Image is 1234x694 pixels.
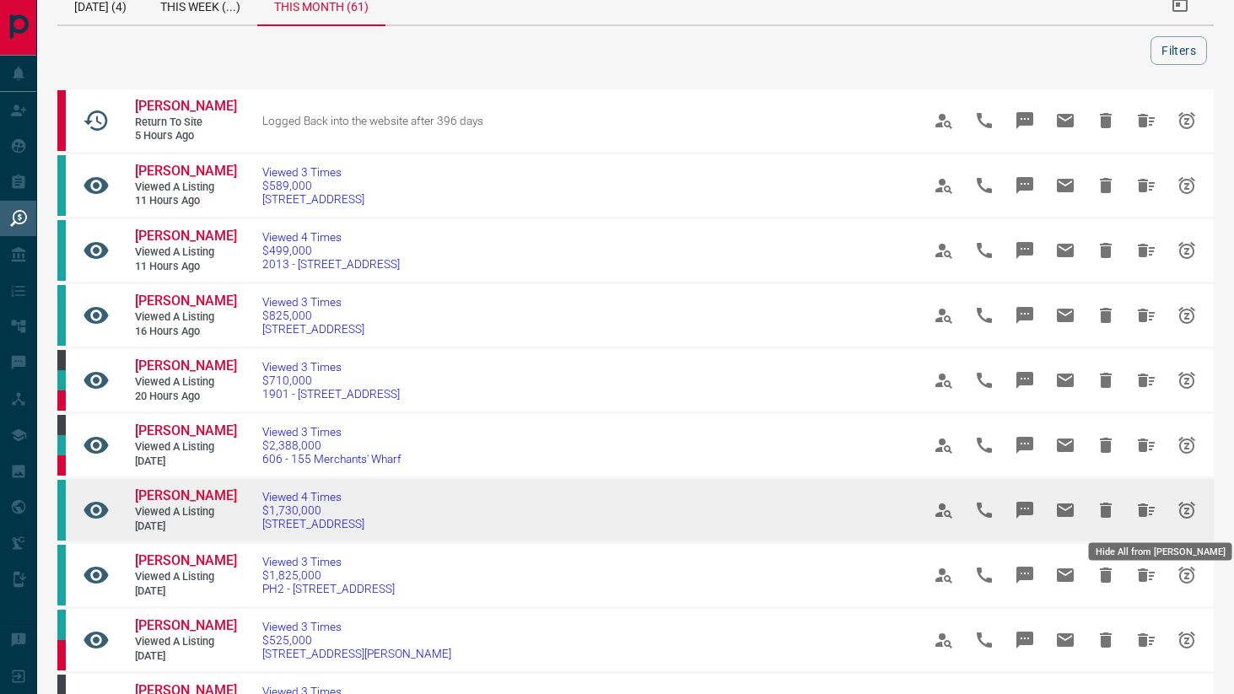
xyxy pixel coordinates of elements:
span: Viewed 3 Times [262,425,401,438]
span: Snooze [1167,230,1207,271]
span: Viewed 3 Times [262,165,364,179]
div: property.ca [57,640,66,670]
div: mrloft.ca [57,415,66,435]
a: [PERSON_NAME] [135,487,236,505]
span: View Profile [924,230,964,271]
span: Logged Back into the website after 396 days [262,114,483,127]
div: condos.ca [57,545,66,605]
span: [DATE] [135,584,236,599]
div: mrloft.ca [57,350,66,370]
span: Viewed a Listing [135,375,236,390]
span: Message [1005,100,1045,141]
div: property.ca [57,390,66,411]
span: [PERSON_NAME] [135,487,237,503]
span: Call [964,425,1005,465]
span: Message [1005,490,1045,530]
span: Call [964,490,1005,530]
span: Hide [1086,490,1126,530]
span: Message [1005,165,1045,206]
div: condos.ca [57,435,66,455]
span: $499,000 [262,244,400,257]
div: property.ca [57,90,66,151]
button: Filters [1150,36,1207,65]
span: [PERSON_NAME] [135,617,237,633]
a: Viewed 3 Times$589,000[STREET_ADDRESS] [262,165,364,206]
span: Message [1005,230,1045,271]
a: [PERSON_NAME] [135,552,236,570]
a: Viewed 3 Times$825,000[STREET_ADDRESS] [262,295,364,336]
span: Hide [1086,360,1126,401]
span: [PERSON_NAME] [135,358,237,374]
span: Return to Site [135,116,236,130]
a: [PERSON_NAME] [135,293,236,310]
span: Viewed 4 Times [262,230,400,244]
a: Viewed 3 Times$2,388,000606 - 155 Merchants' Wharf [262,425,401,465]
a: [PERSON_NAME] [135,163,236,180]
a: Viewed 3 Times$525,000[STREET_ADDRESS][PERSON_NAME] [262,620,451,660]
span: 20 hours ago [135,390,236,404]
span: Hide All from Barclay Chen [1126,100,1167,141]
span: 606 - 155 Merchants' Wharf [262,452,401,465]
span: Hide [1086,295,1126,336]
a: Viewed 4 Times$499,0002013 - [STREET_ADDRESS] [262,230,400,271]
span: View Profile [924,555,964,595]
span: View Profile [924,295,964,336]
span: [PERSON_NAME] [135,163,237,179]
span: [DATE] [135,455,236,469]
span: Email [1045,360,1086,401]
a: Viewed 3 Times$710,0001901 - [STREET_ADDRESS] [262,360,400,401]
span: $1,730,000 [262,503,364,517]
span: Email [1045,230,1086,271]
span: [STREET_ADDRESS] [262,322,364,336]
span: View Profile [924,425,964,465]
span: Call [964,165,1005,206]
span: Email [1045,100,1086,141]
span: Hide All from Janeeta O'dera [1126,165,1167,206]
div: condos.ca [57,155,66,216]
span: $525,000 [262,633,451,647]
span: Hide [1086,230,1126,271]
a: [PERSON_NAME] [135,228,236,245]
span: 2013 - [STREET_ADDRESS] [262,257,400,271]
span: PH2 - [STREET_ADDRESS] [262,582,395,595]
a: [PERSON_NAME] [135,358,236,375]
span: Snooze [1167,295,1207,336]
span: Viewed 3 Times [262,555,395,568]
span: [PERSON_NAME] [135,422,237,438]
span: [STREET_ADDRESS] [262,517,364,530]
span: 5 hours ago [135,129,236,143]
span: Message [1005,620,1045,660]
span: Hide All from Ellen Wang [1126,555,1167,595]
span: Viewed a Listing [135,310,236,325]
div: Hide All from [PERSON_NAME] [1089,543,1232,561]
a: [PERSON_NAME] [135,98,236,116]
span: Hide [1086,555,1126,595]
span: $589,000 [262,179,364,192]
span: Snooze [1167,490,1207,530]
span: Message [1005,295,1045,336]
span: Hide All from Ellen Wang [1126,490,1167,530]
a: Viewed 4 Times$1,730,000[STREET_ADDRESS] [262,490,364,530]
span: Hide [1086,620,1126,660]
span: Call [964,360,1005,401]
span: View Profile [924,490,964,530]
span: Viewed 3 Times [262,295,364,309]
span: $710,000 [262,374,400,387]
div: condos.ca [57,370,66,390]
span: 11 hours ago [135,194,236,208]
span: Hide All from Matt Bairos [1126,425,1167,465]
span: Snooze [1167,100,1207,141]
div: condos.ca [57,610,66,640]
a: [PERSON_NAME] [135,617,236,635]
a: Viewed 3 Times$1,825,000PH2 - [STREET_ADDRESS] [262,555,395,595]
div: condos.ca [57,480,66,541]
span: [PERSON_NAME] [135,293,237,309]
span: Hide All from Neha Batra [1126,620,1167,660]
span: 16 hours ago [135,325,236,339]
span: Call [964,620,1005,660]
span: Email [1045,425,1086,465]
span: Hide All from James Hong [1126,295,1167,336]
span: Snooze [1167,165,1207,206]
div: condos.ca [57,285,66,346]
span: Call [964,100,1005,141]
